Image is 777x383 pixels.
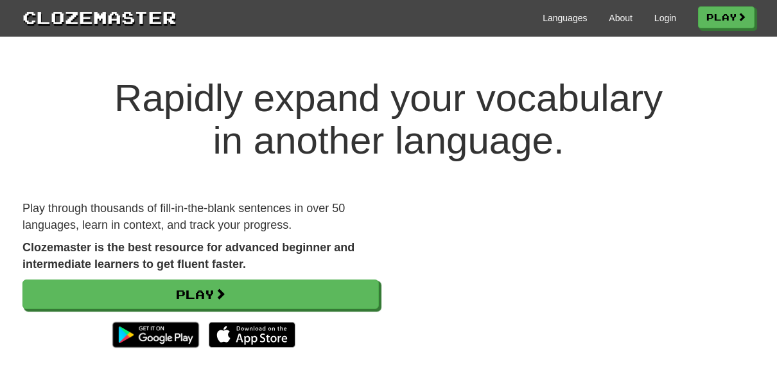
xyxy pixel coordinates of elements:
strong: Clozemaster is the best resource for advanced beginner and intermediate learners to get fluent fa... [22,241,354,271]
img: Get it on Google Play [106,316,205,354]
img: Download_on_the_App_Store_Badge_US-UK_135x40-25178aeef6eb6b83b96f5f2d004eda3bffbb37122de64afbaef7... [209,322,295,348]
a: Clozemaster [22,5,177,29]
a: Play [22,280,379,309]
a: Login [654,12,676,24]
a: Play [698,6,755,28]
p: Play through thousands of fill-in-the-blank sentences in over 50 languages, learn in context, and... [22,200,379,233]
a: About [609,12,633,24]
a: Languages [543,12,587,24]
